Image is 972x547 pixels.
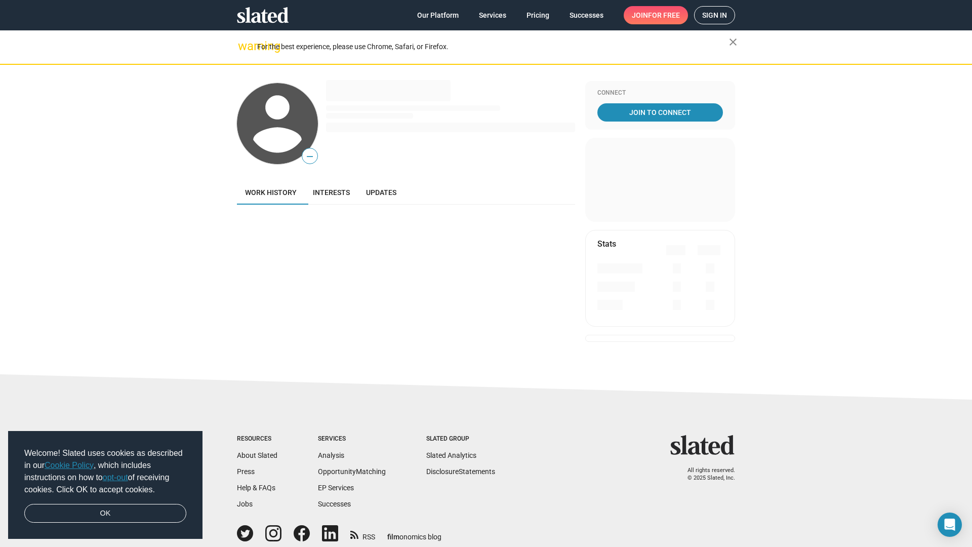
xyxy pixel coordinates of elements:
[318,435,386,443] div: Services
[387,524,441,542] a: filmonomics blog
[426,435,495,443] div: Slated Group
[8,431,202,539] div: cookieconsent
[599,103,721,122] span: Join To Connect
[237,467,255,476] a: Press
[237,484,275,492] a: Help & FAQs
[426,451,476,459] a: Slated Analytics
[366,188,396,197] span: Updates
[237,451,277,459] a: About Slated
[518,6,557,24] a: Pricing
[237,500,253,508] a: Jobs
[245,188,297,197] span: Work history
[417,6,459,24] span: Our Platform
[526,6,549,24] span: Pricing
[237,180,305,205] a: Work history
[632,6,680,24] span: Join
[677,467,735,482] p: All rights reserved. © 2025 Slated, Inc.
[302,150,317,163] span: —
[561,6,612,24] a: Successes
[358,180,404,205] a: Updates
[237,435,277,443] div: Resources
[305,180,358,205] a: Interests
[318,484,354,492] a: EP Services
[471,6,514,24] a: Services
[727,36,739,48] mat-icon: close
[257,40,729,54] div: For the best experience, please use Chrome, Safari, or Firefox.
[318,500,351,508] a: Successes
[24,447,186,496] span: Welcome! Slated uses cookies as described in our , which includes instructions on how to of recei...
[313,188,350,197] span: Interests
[24,504,186,523] a: dismiss cookie message
[350,526,375,542] a: RSS
[597,103,723,122] a: Join To Connect
[702,7,727,24] span: Sign in
[387,533,399,541] span: film
[479,6,506,24] span: Services
[426,467,495,476] a: DisclosureStatements
[597,239,616,249] mat-card-title: Stats
[570,6,603,24] span: Successes
[694,6,735,24] a: Sign in
[45,461,94,470] a: Cookie Policy
[624,6,688,24] a: Joinfor free
[238,40,250,52] mat-icon: warning
[938,513,962,537] div: Open Intercom Messenger
[318,451,344,459] a: Analysis
[597,89,723,97] div: Connect
[318,467,386,476] a: OpportunityMatching
[103,473,128,482] a: opt-out
[648,6,680,24] span: for free
[409,6,467,24] a: Our Platform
